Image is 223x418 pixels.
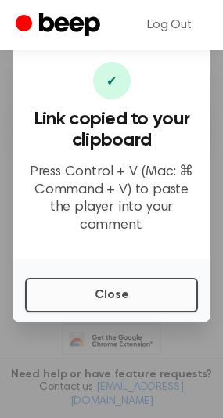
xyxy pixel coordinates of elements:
a: Log Out [131,6,207,44]
button: Close [25,278,198,312]
h3: Link copied to your clipboard [25,109,198,151]
p: Press Control + V (Mac: ⌘ Command + V) to paste the player into your comment. [25,164,198,234]
a: Beep [16,10,104,41]
div: ✔ [93,62,131,99]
